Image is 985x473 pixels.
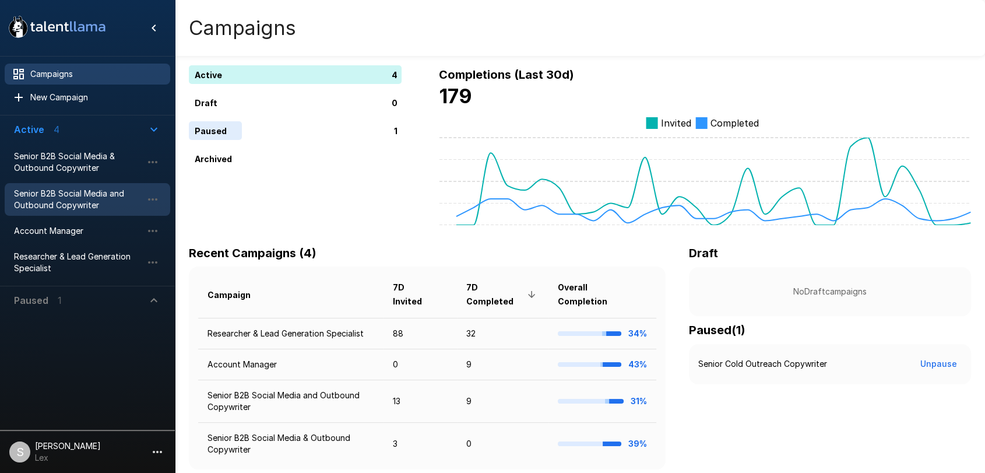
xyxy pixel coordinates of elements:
[457,380,548,423] td: 9
[631,396,647,406] b: 31%
[189,246,316,260] b: Recent Campaigns (4)
[689,246,718,260] b: Draft
[392,69,397,81] p: 4
[198,318,384,349] td: Researcher & Lead Generation Specialist
[457,423,548,465] td: 0
[466,281,539,309] span: 7D Completed
[384,423,457,465] td: 3
[207,288,266,302] span: Campaign
[384,318,457,349] td: 88
[189,16,296,40] h4: Campaigns
[708,286,952,297] p: No Draft campaigns
[384,380,457,423] td: 13
[392,97,397,109] p: 0
[916,353,962,375] button: Unpause
[457,318,548,349] td: 32
[393,281,448,309] span: 7D Invited
[384,349,457,380] td: 0
[198,349,384,380] td: Account Manager
[457,349,548,380] td: 9
[558,281,647,309] span: Overall Completion
[198,380,384,423] td: Senior B2B Social Media and Outbound Copywriter
[628,359,647,369] b: 43%
[698,358,827,370] p: Senior Cold Outreach Copywriter
[394,125,397,137] p: 1
[628,439,647,449] b: 39%
[198,423,384,465] td: Senior B2B Social Media & Outbound Copywriter
[689,323,745,337] b: Paused ( 1 )
[439,68,574,82] b: Completions (Last 30d)
[439,84,472,108] b: 179
[628,328,647,338] b: 34%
